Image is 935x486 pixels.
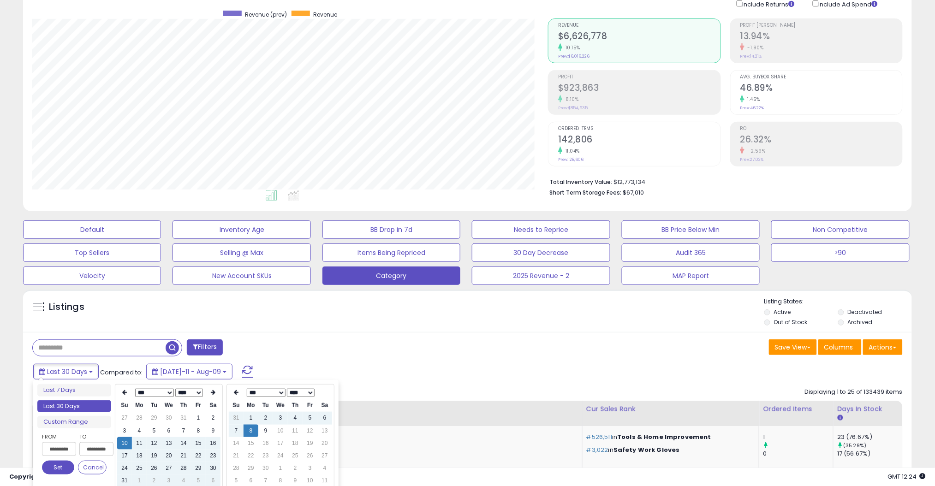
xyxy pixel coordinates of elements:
[824,343,853,352] span: Columns
[322,243,460,262] button: Items Being Repriced
[161,412,176,424] td: 30
[173,220,310,239] button: Inventory Age
[23,267,161,285] button: Velocity
[740,83,902,95] h2: 46.89%
[549,189,621,196] b: Short Term Storage Fees:
[206,450,220,462] td: 23
[617,433,711,441] span: Tools & Home Improvement
[288,412,303,424] td: 4
[558,126,720,131] span: Ordered Items
[37,400,111,413] li: Last 30 Days
[161,425,176,437] td: 6
[206,412,220,424] td: 2
[288,425,303,437] td: 11
[79,432,107,441] label: To
[472,267,610,285] button: 2025 Revenue - 2
[33,364,99,379] button: Last 30 Days
[317,412,332,424] td: 6
[191,437,206,450] td: 15
[837,433,902,441] div: 23 (76.67%)
[317,399,332,412] th: Sa
[37,384,111,397] li: Last 7 Days
[273,462,288,474] td: 1
[288,450,303,462] td: 25
[229,437,244,450] td: 14
[187,339,223,356] button: Filters
[322,267,460,285] button: Category
[622,267,760,285] button: MAP Report
[191,462,206,474] td: 29
[740,157,764,162] small: Prev: 27.02%
[161,450,176,462] td: 20
[562,96,579,103] small: 8.10%
[147,437,161,450] td: 12
[558,31,720,43] h2: $6,626,778
[132,412,147,424] td: 28
[176,462,191,474] td: 28
[313,11,337,18] span: Revenue
[229,462,244,474] td: 28
[176,437,191,450] td: 14
[273,412,288,424] td: 3
[258,425,273,437] td: 9
[42,461,74,474] button: Set
[303,462,317,474] td: 3
[317,462,332,474] td: 4
[191,399,206,412] th: Fr
[206,437,220,450] td: 16
[303,437,317,450] td: 19
[740,105,764,111] small: Prev: 46.22%
[744,96,761,103] small: 1.45%
[173,243,310,262] button: Selling @ Max
[62,404,578,414] div: Title
[322,220,460,239] button: BB Drop in 7d
[837,414,843,422] small: Days In Stock.
[740,23,902,28] span: Profit [PERSON_NAME]
[37,416,111,428] li: Custom Range
[147,412,161,424] td: 29
[117,450,132,462] td: 17
[586,445,608,454] span: #3,022
[206,462,220,474] td: 30
[613,445,680,454] span: Safety Work Gloves
[78,461,107,474] button: Cancel
[586,433,612,441] span: #526,511
[549,178,612,186] b: Total Inventory Value:
[244,425,258,437] td: 8
[764,297,912,306] p: Listing States:
[771,220,909,239] button: Non Competitive
[774,318,808,326] label: Out of Stock
[558,23,720,28] span: Revenue
[622,243,760,262] button: Audit 365
[472,220,610,239] button: Needs to Reprice
[176,425,191,437] td: 7
[206,425,220,437] td: 9
[558,157,584,162] small: Prev: 128,606
[161,399,176,412] th: We
[744,148,766,154] small: -2.59%
[117,437,132,450] td: 10
[273,450,288,462] td: 24
[586,433,752,441] p: in
[9,472,43,481] strong: Copyright
[818,339,862,355] button: Columns
[888,472,926,481] span: 2025-09-10 12:24 GMT
[117,399,132,412] th: Su
[23,243,161,262] button: Top Sellers
[117,462,132,474] td: 24
[229,450,244,462] td: 21
[191,425,206,437] td: 8
[173,267,310,285] button: New Account SKUs
[160,367,221,376] span: [DATE]-11 - Aug-09
[288,462,303,474] td: 2
[317,437,332,450] td: 20
[303,399,317,412] th: Fr
[258,399,273,412] th: Tu
[843,442,866,449] small: (35.29%)
[258,450,273,462] td: 23
[244,399,258,412] th: Mo
[740,31,902,43] h2: 13.94%
[132,425,147,437] td: 4
[303,425,317,437] td: 12
[837,450,902,458] div: 17 (56.67%)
